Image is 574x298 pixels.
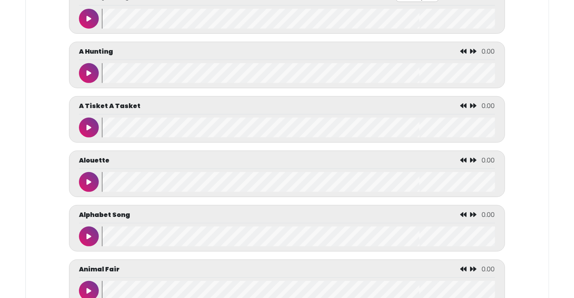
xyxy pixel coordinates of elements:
span: 0.00 [482,47,495,56]
p: A Tisket A Tasket [79,101,140,111]
span: 0.00 [482,156,495,165]
p: Alphabet Song [79,210,130,220]
p: Animal Fair [79,265,119,274]
p: Alouette [79,156,109,165]
span: 0.00 [482,210,495,219]
span: 0.00 [482,265,495,274]
p: A Hunting [79,47,113,56]
span: 0.00 [482,101,495,110]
